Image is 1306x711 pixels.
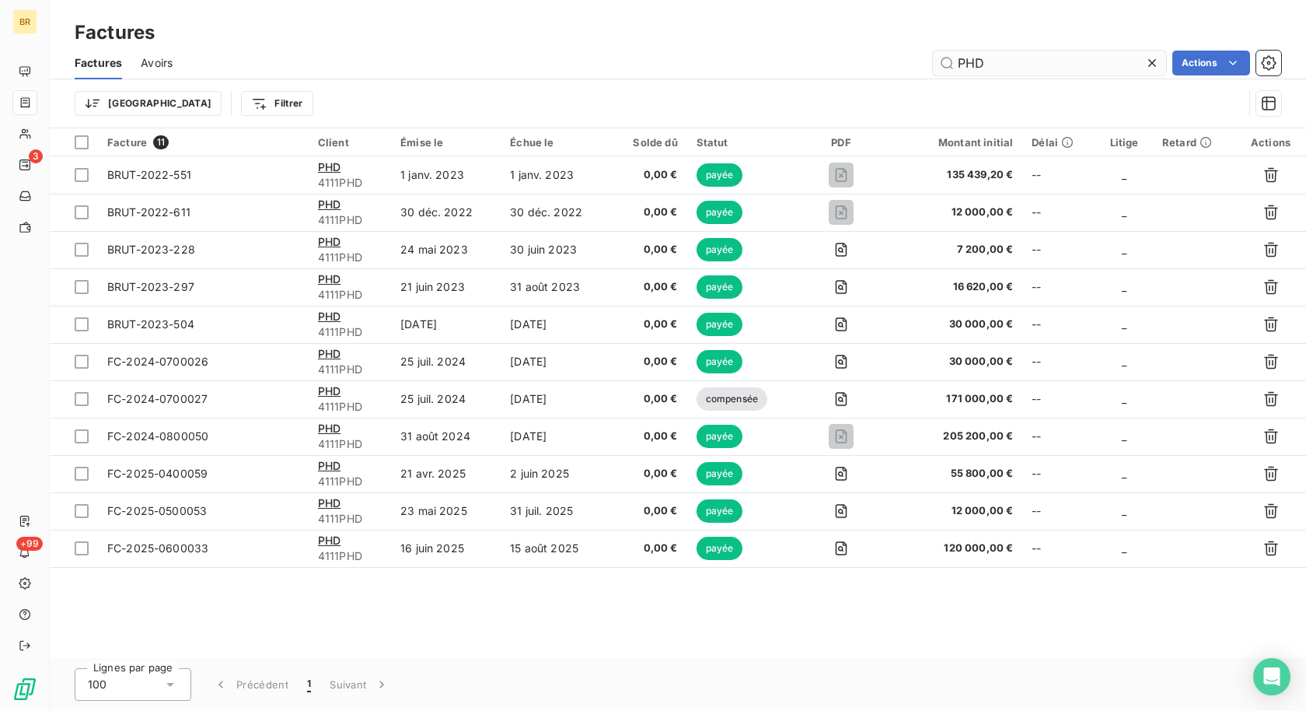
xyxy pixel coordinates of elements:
span: _ [1122,317,1126,331]
span: payée [697,201,743,224]
td: 1 janv. 2023 [391,156,501,194]
span: 120 000,00 € [896,541,1013,556]
span: 0,00 € [620,205,678,220]
button: Filtrer [241,91,313,116]
td: 31 juil. 2025 [501,492,610,530]
button: Précédent [204,668,298,701]
span: FC-2024-0800050 [107,429,208,443]
span: _ [1122,467,1126,480]
div: Émise le [400,136,491,149]
span: 0,00 € [620,391,678,407]
td: -- [1022,231,1095,268]
span: payée [697,499,743,523]
span: 0,00 € [620,466,678,482]
td: 30 juin 2023 [501,231,610,268]
span: BRUT-2023-504 [107,317,194,331]
span: 4111PHD [318,287,382,303]
span: compensée [697,387,767,411]
div: Échue le [510,136,601,149]
span: 0,00 € [620,429,678,444]
span: _ [1122,243,1126,256]
span: 11 [153,135,169,149]
span: _ [1122,205,1126,219]
span: _ [1122,541,1126,555]
span: 30 000,00 € [896,317,1013,332]
div: Client [318,136,382,149]
td: [DATE] [501,343,610,380]
td: [DATE] [501,380,610,418]
span: 100 [88,677,107,692]
span: 4111PHD [318,548,382,564]
span: 16 620,00 € [896,279,1013,295]
span: PHD [318,235,340,248]
span: 12 000,00 € [896,205,1013,220]
span: FC-2025-0400059 [107,467,208,480]
span: payée [697,313,743,336]
td: 31 août 2023 [501,268,610,306]
span: _ [1122,280,1126,293]
td: 1 janv. 2023 [501,156,610,194]
td: -- [1022,492,1095,530]
span: _ [1122,355,1126,368]
div: PDF [805,136,878,149]
span: BRUT-2023-297 [107,280,194,293]
td: 24 mai 2023 [391,231,501,268]
div: Open Intercom Messenger [1253,658,1290,695]
span: 4111PHD [318,474,382,489]
span: BRUT-2023-228 [107,243,195,256]
span: 1 [307,677,311,692]
span: 4111PHD [318,362,382,377]
button: Actions [1172,51,1250,75]
span: BRUT-2022-611 [107,205,190,219]
td: -- [1022,455,1095,492]
span: PHD [318,310,340,323]
td: -- [1022,418,1095,455]
td: 21 juin 2023 [391,268,501,306]
span: 0,00 € [620,242,678,257]
button: 1 [298,668,320,701]
td: -- [1022,343,1095,380]
span: 0,00 € [620,354,678,370]
div: Solde dû [620,136,678,149]
span: payée [697,238,743,261]
span: PHD [318,534,340,547]
td: 23 mai 2025 [391,492,501,530]
td: 2 juin 2025 [501,455,610,492]
span: payée [697,163,743,187]
span: 0,00 € [620,317,678,332]
td: [DATE] [501,418,610,455]
span: Avoirs [141,55,173,71]
td: 25 juil. 2024 [391,343,501,380]
button: [GEOGRAPHIC_DATA] [75,91,222,116]
img: Logo LeanPay [12,677,37,702]
span: 0,00 € [620,167,678,183]
span: Factures [75,55,122,71]
td: -- [1022,268,1095,306]
td: 25 juil. 2024 [391,380,501,418]
span: PHD [318,160,340,173]
div: Statut [697,136,786,149]
td: -- [1022,380,1095,418]
td: 16 juin 2025 [391,530,501,567]
span: PHD [318,198,340,211]
span: payée [697,275,743,299]
td: -- [1022,156,1095,194]
span: 4111PHD [318,511,382,527]
div: Litige [1105,136,1144,149]
span: PHD [318,347,340,360]
span: PHD [318,496,340,510]
span: 205 200,00 € [896,429,1013,444]
td: 31 août 2024 [391,418,501,455]
td: [DATE] [501,306,610,343]
span: 0,00 € [620,503,678,519]
span: _ [1122,392,1126,405]
span: Facture [107,136,147,149]
span: payée [697,462,743,485]
span: payée [697,537,743,560]
span: _ [1122,429,1126,443]
div: Montant initial [896,136,1013,149]
div: Retard [1162,136,1226,149]
td: 30 déc. 2022 [501,194,610,231]
span: +99 [16,537,43,551]
span: 135 439,20 € [896,167,1013,183]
